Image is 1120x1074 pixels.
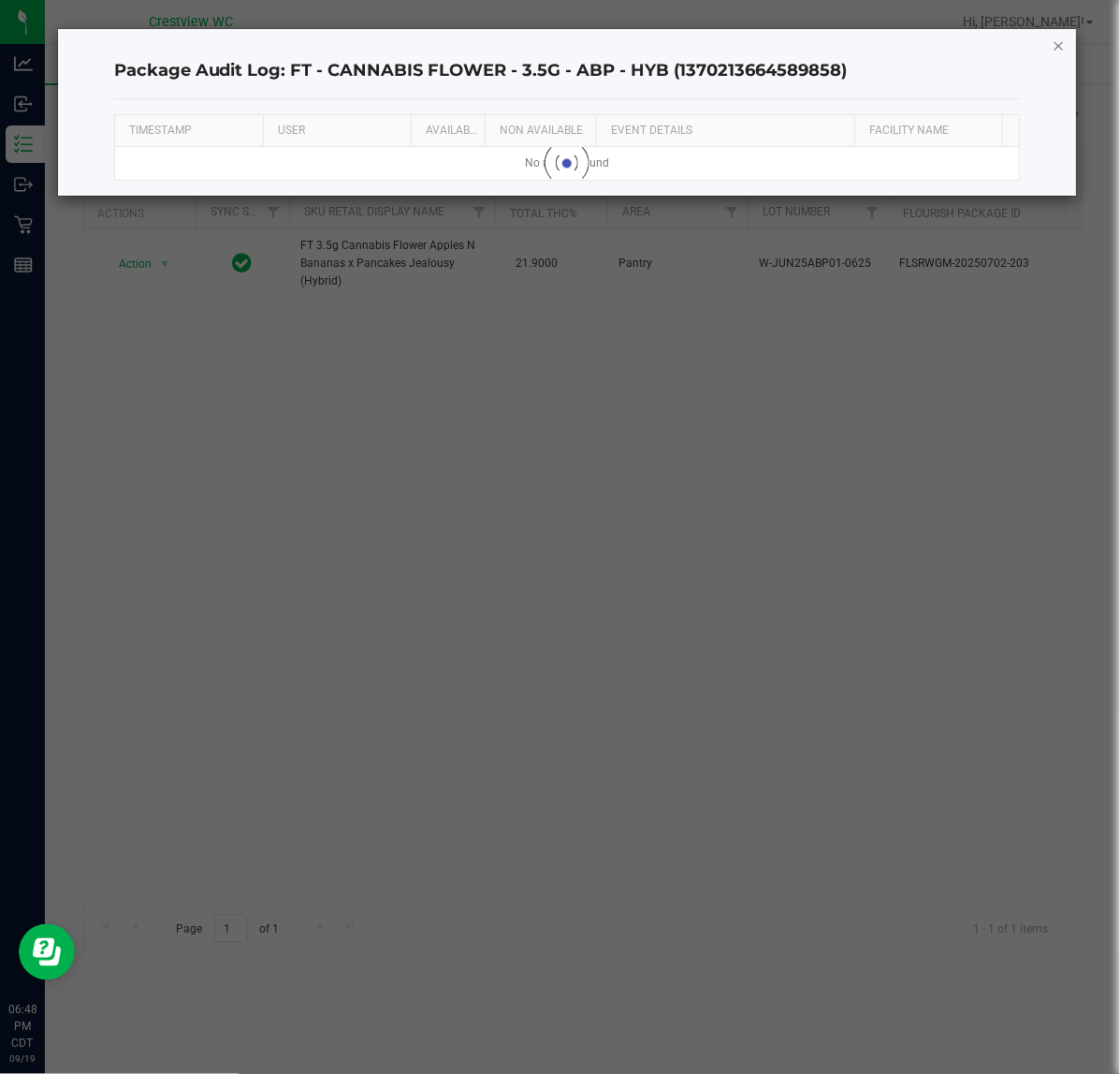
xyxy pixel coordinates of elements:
[115,115,263,147] th: TIMESTAMP
[854,115,1002,147] th: Facility Name
[114,59,1021,83] h4: Package Audit Log: FT - CANNABIS FLOWER - 3.5G - ABP - HYB (1370213664589858)
[263,115,411,147] th: USER
[411,115,485,147] th: AVAILABLE
[485,115,596,147] th: NON AVAILABLE
[596,115,855,147] th: EVENT DETAILS
[19,924,75,980] iframe: Resource center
